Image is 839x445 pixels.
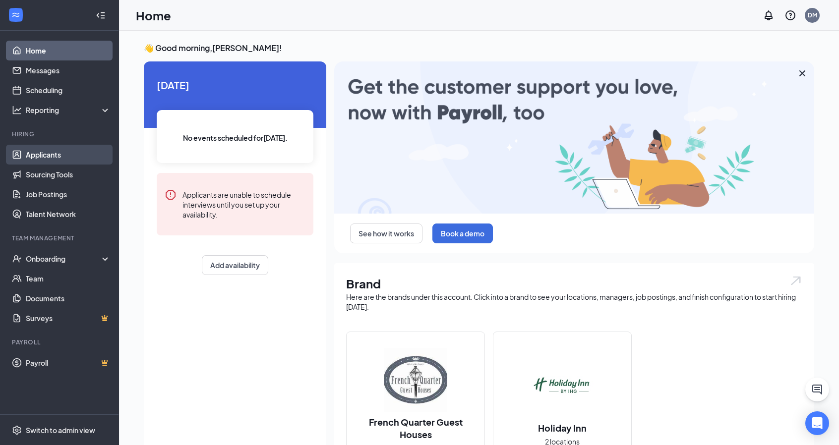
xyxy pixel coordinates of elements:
svg: Cross [796,67,808,79]
h2: Holiday Inn [528,422,597,434]
a: Sourcing Tools [26,165,111,184]
a: PayrollCrown [26,353,111,373]
img: Holiday Inn [531,354,594,418]
svg: WorkstreamLogo [11,10,21,20]
div: Onboarding [26,254,102,264]
div: Payroll [12,338,109,346]
h3: 👋 Good morning, [PERSON_NAME] ! [144,43,814,54]
a: Team [26,269,111,288]
h1: Brand [346,275,802,292]
div: Reporting [26,105,111,115]
div: Switch to admin view [26,425,95,435]
a: Messages [26,60,111,80]
div: Here are the brands under this account. Click into a brand to see your locations, managers, job p... [346,292,802,312]
button: See how it works [350,223,422,243]
img: French Quarter Guest Houses [384,348,447,412]
a: Scheduling [26,80,111,100]
h1: Home [136,7,171,24]
span: [DATE] [157,77,313,93]
a: Talent Network [26,204,111,224]
svg: UserCheck [12,254,22,264]
svg: QuestionInfo [784,9,796,21]
svg: Collapse [96,10,106,20]
img: payroll-large.gif [334,61,814,214]
a: SurveysCrown [26,308,111,328]
h2: French Quarter Guest Houses [347,416,484,441]
div: Hiring [12,130,109,138]
a: Job Postings [26,184,111,204]
svg: Settings [12,425,22,435]
span: No events scheduled for [DATE] . [183,132,288,143]
img: open.6027fd2a22e1237b5b06.svg [789,275,802,286]
a: Applicants [26,145,111,165]
svg: Error [165,189,177,201]
svg: ChatActive [811,384,823,395]
button: ChatActive [805,378,829,401]
a: Home [26,41,111,60]
div: Team Management [12,234,109,242]
a: Documents [26,288,111,308]
button: Book a demo [432,223,493,243]
div: Open Intercom Messenger [805,411,829,435]
button: Add availability [202,255,268,275]
div: DM [808,11,817,19]
svg: Analysis [12,105,22,115]
div: Applicants are unable to schedule interviews until you set up your availability. [182,189,305,220]
svg: Notifications [763,9,775,21]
